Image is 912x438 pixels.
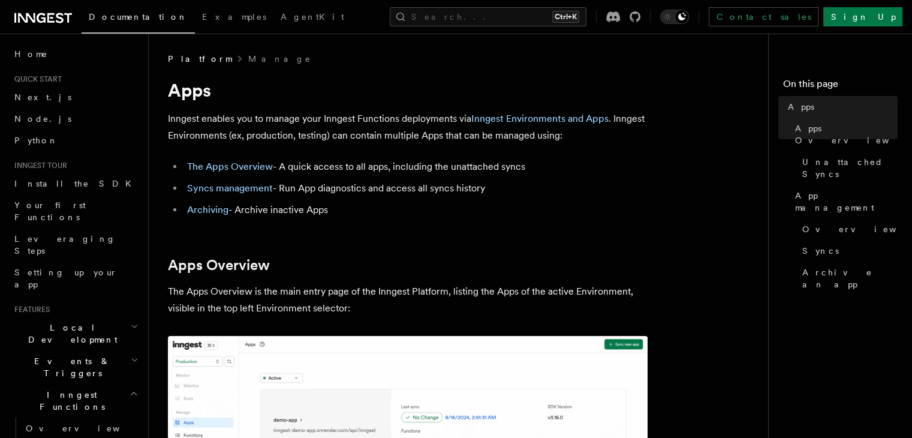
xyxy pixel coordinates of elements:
[187,182,273,194] a: Syncs management
[183,158,648,175] li: - A quick access to all apps, including the unattached syncs
[10,350,141,384] button: Events & Triggers
[10,262,141,295] a: Setting up your app
[168,79,648,101] h1: Apps
[783,77,898,96] h4: On this page
[802,156,898,180] span: Unattached Syncs
[788,101,814,113] span: Apps
[783,96,898,118] a: Apps
[82,4,195,34] a: Documentation
[195,4,273,32] a: Examples
[802,245,839,257] span: Syncs
[10,108,141,130] a: Node.js
[10,305,50,314] span: Features
[202,12,266,22] span: Examples
[10,355,131,379] span: Events & Triggers
[790,185,898,218] a: App management
[14,179,139,188] span: Install the SDK
[10,173,141,194] a: Install the SDK
[10,86,141,108] a: Next.js
[14,136,58,145] span: Python
[248,53,312,65] a: Manage
[14,92,71,102] span: Next.js
[10,43,141,65] a: Home
[709,7,818,26] a: Contact sales
[471,113,609,124] a: Inngest Environments and Apps
[390,7,586,26] button: Search...Ctrl+K
[183,202,648,218] li: - Archive inactive Apps
[14,268,118,289] span: Setting up your app
[168,283,648,317] p: The Apps Overview is the main entry page of the Inngest Platform, listing the Apps of the active ...
[795,190,898,214] span: App management
[281,12,344,22] span: AgentKit
[10,161,67,170] span: Inngest tour
[10,384,141,418] button: Inngest Functions
[797,218,898,240] a: Overview
[10,130,141,151] a: Python
[14,200,86,222] span: Your first Functions
[183,180,648,197] li: - Run App diagnostics and access all syncs history
[14,114,71,124] span: Node.js
[10,389,130,413] span: Inngest Functions
[168,110,648,144] p: Inngest enables you to manage your Inngest Functions deployments via . Inngest Environments (ex, ...
[168,257,270,274] a: Apps Overview
[89,12,188,22] span: Documentation
[797,151,898,185] a: Unattached Syncs
[797,240,898,262] a: Syncs
[797,262,898,295] a: Archive an app
[187,204,228,215] a: Archiving
[552,11,579,23] kbd: Ctrl+K
[26,424,149,433] span: Overview
[823,7,902,26] a: Sign Up
[273,4,351,32] a: AgentKit
[660,10,689,24] button: Toggle dark mode
[802,266,898,290] span: Archive an app
[14,48,48,60] span: Home
[187,161,273,172] a: The Apps Overview
[790,118,898,151] a: Apps Overview
[10,228,141,262] a: Leveraging Steps
[14,234,116,256] span: Leveraging Steps
[10,194,141,228] a: Your first Functions
[10,322,131,346] span: Local Development
[10,317,141,350] button: Local Development
[168,53,231,65] span: Platform
[10,74,62,84] span: Quick start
